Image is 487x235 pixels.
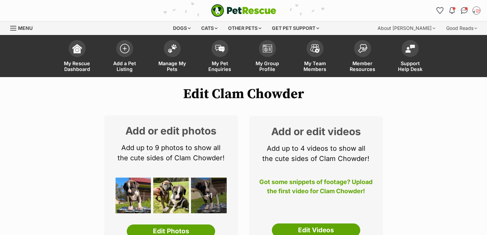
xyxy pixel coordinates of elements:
div: Get pet support [267,21,324,35]
div: Dogs [168,21,195,35]
p: Add up to 4 videos to show all the cute sides of Clam Chowder! [259,143,373,164]
div: About [PERSON_NAME] [373,21,440,35]
span: Menu [18,25,33,31]
span: My Team Members [300,60,330,72]
div: Cats [196,21,222,35]
img: manage-my-pets-icon-02211641906a0b7f246fdf0571729dbe1e7629f14944591b6c1af311fb30b64b.svg [168,44,177,53]
a: Manage My Pets [149,37,196,77]
a: My Group Profile [244,37,291,77]
div: Other pets [223,21,266,35]
img: help-desk-icon-fdf02630f3aa405de69fd3d07c3f3aa587a6932b1a1747fa1d2bba05be0121f9.svg [405,44,415,53]
p: Add up to 9 photos to show all the cute sides of Clam Chowder! [115,143,228,163]
ul: Account quick links [434,5,482,16]
img: Shanna Hooper profile pic [473,7,480,14]
img: group-profile-icon-3fa3cf56718a62981997c0bc7e787c4b2cf8bcc04b72c1350f741eb67cf2f40e.svg [263,44,272,53]
a: My Team Members [291,37,339,77]
img: chat-41dd97257d64d25036548639549fe6c8038ab92f7586957e7f3b1b290dea8141.svg [461,7,468,14]
a: My Pet Enquiries [196,37,244,77]
h2: Add or edit photos [115,126,228,136]
img: member-resources-icon-8e73f808a243e03378d46382f2149f9095a855e16c252ad45f914b54edf8863c.svg [358,44,367,53]
a: Conversations [459,5,470,16]
button: My account [471,5,482,16]
div: +1 [191,178,227,213]
img: dashboard-icon-eb2f2d2d3e046f16d808141f083e7271f6b2e854fb5c12c21221c1fb7104beca.svg [72,44,82,53]
a: Favourites [434,5,445,16]
span: My Rescue Dashboard [62,60,92,72]
p: Got some snippets of footage? Upload the first video for Clam Chowder! [259,177,373,200]
span: Manage My Pets [157,60,188,72]
span: My Group Profile [252,60,283,72]
span: My Pet Enquiries [205,60,235,72]
img: team-members-icon-5396bd8760b3fe7c0b43da4ab00e1e3bb1a5d9ba89233759b79545d2d3fc5d0d.svg [310,44,320,53]
span: Member Resources [347,60,378,72]
a: Member Resources [339,37,386,77]
span: Add a Pet Listing [109,60,140,72]
img: notifications-46538b983faf8c2785f20acdc204bb7945ddae34d4c08c2a6579f10ce5e182be.svg [449,7,455,14]
img: logo-e224e6f780fb5917bec1dbf3a21bbac754714ae5b6737aabdf751b685950b380.svg [211,4,276,17]
a: Add a Pet Listing [101,37,149,77]
h2: Add or edit videos [259,126,373,137]
a: My Rescue Dashboard [53,37,101,77]
a: Menu [10,21,37,34]
a: PetRescue [211,4,276,17]
span: Support Help Desk [395,60,425,72]
img: add-pet-listing-icon-0afa8454b4691262ce3f59096e99ab1cd57d4a30225e0717b998d2c9b9846f56.svg [120,44,129,53]
img: pet-enquiries-icon-7e3ad2cf08bfb03b45e93fb7055b45f3efa6380592205ae92323e6603595dc1f.svg [215,45,225,52]
button: Notifications [447,5,457,16]
a: Support Help Desk [386,37,434,77]
div: Good Reads [441,21,482,35]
